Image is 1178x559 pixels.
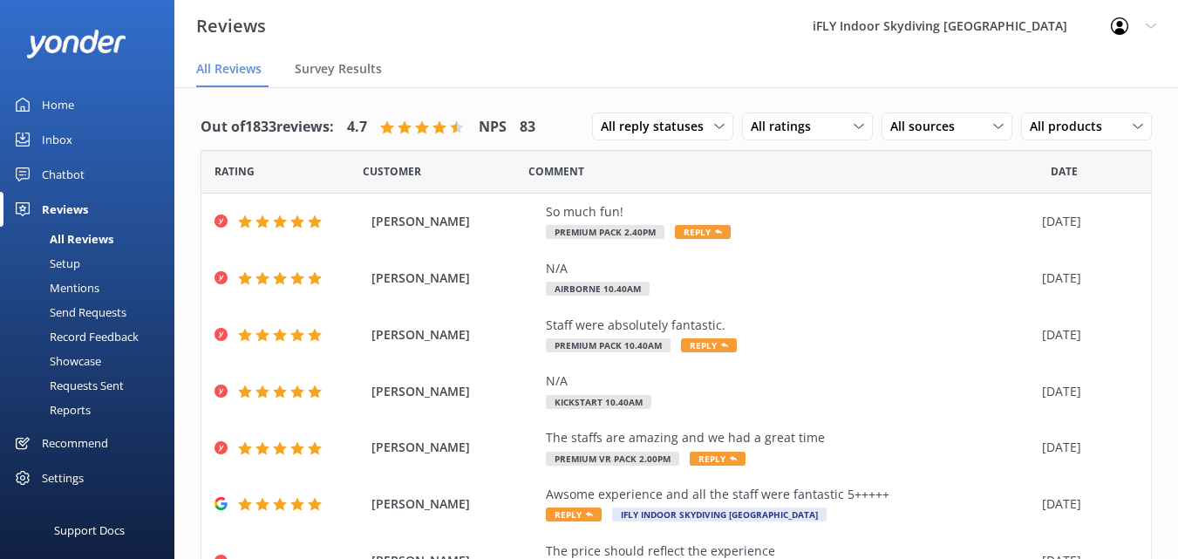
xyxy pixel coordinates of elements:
span: All reply statuses [601,117,714,136]
div: Setup [10,251,80,276]
div: Recommend [42,426,108,460]
div: N/A [546,372,1033,391]
span: Question [528,163,584,180]
span: [PERSON_NAME] [371,212,537,231]
div: Mentions [10,276,99,300]
span: Date [1051,163,1078,180]
span: Premium Pack 2.40pm [546,225,664,239]
a: All Reviews [10,227,174,251]
a: Record Feedback [10,324,174,349]
span: All ratings [751,117,821,136]
h4: 4.7 [347,116,367,139]
span: All products [1030,117,1113,136]
span: All Reviews [196,60,262,78]
span: Premium Pack 10.40am [546,338,671,352]
img: yonder-white-logo.png [26,30,126,58]
span: iFLY Indoor Skydiving [GEOGRAPHIC_DATA] [612,508,827,522]
span: Reply [690,452,746,466]
a: Send Requests [10,300,174,324]
div: Requests Sent [10,373,124,398]
div: Settings [42,460,84,495]
span: Premium VR Pack 2.00pm [546,452,679,466]
div: Staff were absolutely fantastic. [546,316,1033,335]
span: Kickstart 10.40am [546,395,651,409]
div: [DATE] [1042,212,1129,231]
a: Showcase [10,349,174,373]
a: Reports [10,398,174,422]
a: Setup [10,251,174,276]
div: The staffs are amazing and we had a great time [546,428,1033,447]
div: Awsome experience and all the staff were fantastic 5+++++ [546,485,1033,504]
span: All sources [890,117,965,136]
span: Airborne 10.40am [546,282,650,296]
div: Reports [10,398,91,422]
span: Reply [675,225,731,239]
h3: Reviews [196,12,266,40]
span: [PERSON_NAME] [371,382,537,401]
a: Mentions [10,276,174,300]
span: [PERSON_NAME] [371,325,537,344]
span: [PERSON_NAME] [371,269,537,288]
div: [DATE] [1042,325,1129,344]
span: [PERSON_NAME] [371,438,537,457]
div: Home [42,87,74,122]
div: [DATE] [1042,438,1129,457]
h4: NPS [479,116,507,139]
span: Reply [681,338,737,352]
h4: Out of 1833 reviews: [201,116,334,139]
span: Reply [546,508,602,522]
div: Showcase [10,349,101,373]
div: [DATE] [1042,494,1129,514]
h4: 83 [520,116,535,139]
div: So much fun! [546,202,1033,222]
div: Chatbot [42,157,85,192]
span: Survey Results [295,60,382,78]
div: Support Docs [54,513,125,548]
span: [PERSON_NAME] [371,494,537,514]
div: Reviews [42,192,88,227]
div: N/A [546,259,1033,278]
div: Send Requests [10,300,126,324]
a: Requests Sent [10,373,174,398]
div: [DATE] [1042,382,1129,401]
div: Record Feedback [10,324,139,349]
div: [DATE] [1042,269,1129,288]
span: Date [363,163,421,180]
div: Inbox [42,122,72,157]
span: Date [214,163,255,180]
div: All Reviews [10,227,113,251]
